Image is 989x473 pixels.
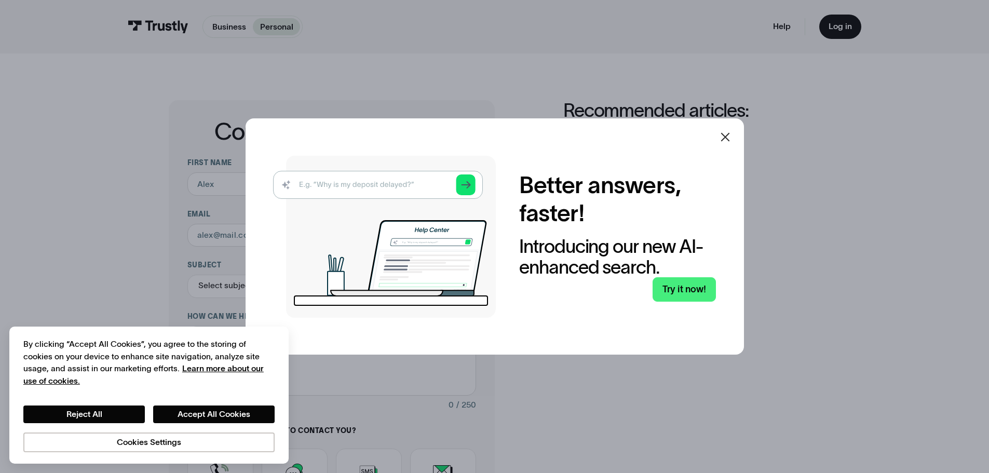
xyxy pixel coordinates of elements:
div: By clicking “Accept All Cookies”, you agree to the storing of cookies on your device to enhance s... [23,338,275,387]
a: Try it now! [653,277,716,302]
div: Introducing our new AI-enhanced search. [519,236,716,277]
button: Accept All Cookies [153,406,275,423]
div: Privacy [23,338,275,452]
div: Cookie banner [9,327,289,464]
button: Cookies Settings [23,433,275,452]
button: Reject All [23,406,145,423]
h2: Better answers, faster! [519,171,716,227]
